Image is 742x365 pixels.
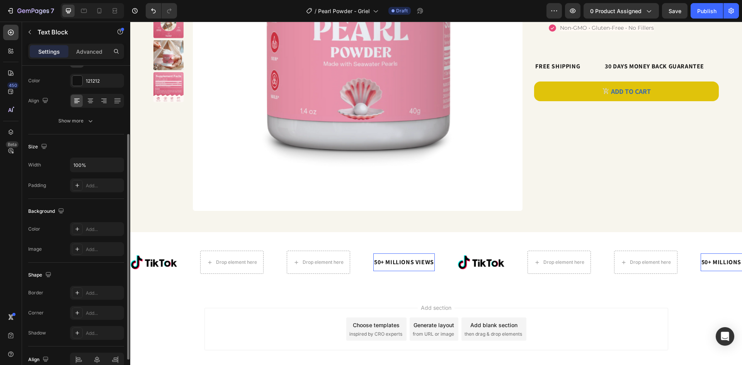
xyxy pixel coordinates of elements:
[28,270,53,280] div: Shape
[283,299,324,307] div: Generate layout
[223,299,269,307] div: Choose templates
[584,3,659,19] button: 0 product assigned
[0,234,47,247] img: gempages_580521239550886825-61d2a0ed-70bd-4aed-a6fe-5e098522c78a.png
[318,7,370,15] span: Pearl Powder - Griel
[86,78,122,85] div: 121212
[86,246,122,253] div: Add...
[571,236,631,246] p: 50+ MILLIONS VIEWS
[6,141,19,148] div: Beta
[86,290,122,297] div: Add...
[130,22,742,365] iframe: Design area
[404,60,589,80] button: ADD TO CART
[396,7,408,14] span: Draft
[219,309,272,316] span: inspired by CRO experts
[86,226,122,233] div: Add...
[590,7,642,15] span: 0 product assigned
[28,289,43,296] div: Border
[7,82,19,88] div: 450
[500,238,541,244] div: Drop element here
[3,3,58,19] button: 7
[334,309,392,316] span: then drag & drop elements
[58,117,94,125] div: Show more
[28,96,50,106] div: Align
[481,65,521,74] div: ADD TO CART
[51,6,54,15] p: 7
[28,161,41,168] div: Width
[37,27,103,37] p: Text Block
[315,7,317,15] span: /
[28,206,66,217] div: Background
[70,158,124,172] input: Auto
[28,77,40,84] div: Color
[243,235,305,246] div: Rich Text Editor. Editing area: main
[76,48,102,56] p: Advanced
[691,3,723,19] button: Publish
[28,329,46,336] div: Shadow
[413,238,454,244] div: Drop element here
[716,327,734,346] div: Open Intercom Messenger
[28,114,124,128] button: Show more
[244,236,304,246] p: 50+ MILLIONS VIEWS
[172,238,213,244] div: Drop element here
[669,8,681,14] span: Save
[288,282,324,290] span: Add section
[28,142,49,152] div: Size
[328,234,374,247] img: gempages_580521239550886825-61d2a0ed-70bd-4aed-a6fe-5e098522c78a.png
[662,3,688,19] button: Save
[697,7,716,15] div: Publish
[340,299,387,307] div: Add blank section
[28,309,44,316] div: Corner
[28,355,50,365] div: Align
[404,39,451,51] div: FREE SHIPPING
[474,39,575,51] div: 30 DAYS MONEY BACK GUARANTEE
[86,238,127,244] div: Drop element here
[146,3,177,19] div: Undo/Redo
[28,226,40,233] div: Color
[283,309,324,316] span: from URL or image
[28,246,42,253] div: Image
[86,310,122,317] div: Add...
[86,182,122,189] div: Add...
[28,182,46,189] div: Padding
[86,330,122,337] div: Add...
[38,48,60,56] p: Settings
